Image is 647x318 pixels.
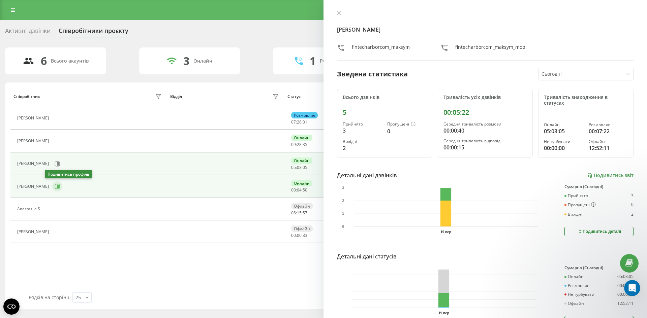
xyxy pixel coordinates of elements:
[5,27,51,38] div: Активні дзвінки
[291,180,312,186] div: Онлайн
[544,127,583,135] div: 05:03:05
[291,233,307,238] div: : :
[343,144,382,152] div: 2
[41,55,47,67] div: 6
[29,294,71,301] span: Рядків на сторінці
[564,292,594,297] div: Не турбувати
[564,212,582,217] div: Вихідні
[455,44,525,54] div: fintecharborcom_maksym_mob
[291,233,296,238] span: 00
[443,127,527,135] div: 00:00:40
[291,112,318,118] div: Розмовляє
[589,127,628,135] div: 00:07:22
[291,157,312,164] div: Онлайн
[544,122,583,127] div: Онлайн
[17,207,42,211] div: Anastasiia S
[291,119,296,125] span: 07
[291,187,296,193] span: 00
[291,210,296,216] span: 08
[291,203,313,209] div: Офлайн
[45,170,92,178] div: Подивитись профіль
[564,274,584,279] div: Онлайн
[297,187,302,193] span: 04
[438,311,449,315] text: 19 вер
[443,139,527,143] div: Середня тривалість відповіді
[337,171,397,179] div: Детальні дані дзвінків
[544,139,583,144] div: Не турбувати
[297,119,302,125] span: 28
[342,225,344,228] text: 0
[17,229,51,234] div: [PERSON_NAME]
[564,283,589,288] div: Розмовляє
[617,274,634,279] div: 05:03:05
[617,292,634,297] div: 00:00:00
[443,108,527,116] div: 00:05:22
[343,95,427,100] div: Всього дзвінків
[291,142,307,147] div: : :
[303,119,307,125] span: 31
[587,173,634,178] a: Подивитись звіт
[352,44,410,54] div: fintecharborcom_maksym
[310,55,316,67] div: 1
[589,144,628,152] div: 12:52:11
[443,122,527,127] div: Середня тривалість розмови
[3,298,20,315] button: Open CMP widget
[17,139,51,143] div: [PERSON_NAME]
[387,127,426,135] div: 0
[343,108,427,116] div: 5
[17,116,51,120] div: [PERSON_NAME]
[291,165,296,170] span: 05
[303,142,307,147] span: 35
[342,199,344,203] text: 2
[291,225,313,232] div: Офлайн
[337,69,408,79] div: Зведена статистика
[577,229,621,234] div: Подивитись деталі
[544,95,628,106] div: Тривалість знаходження в статусах
[342,186,344,190] text: 3
[320,58,352,64] div: Розмовляють
[631,202,634,208] div: 0
[589,139,628,144] div: Офлайн
[297,233,302,238] span: 00
[297,165,302,170] span: 03
[343,139,382,144] div: Вихідні
[291,165,307,170] div: : :
[193,58,212,64] div: Онлайн
[291,142,296,147] span: 09
[589,122,628,127] div: Розмовляє
[13,94,40,99] div: Співробітник
[297,210,302,216] span: 15
[631,212,634,217] div: 2
[291,120,307,125] div: : :
[303,187,307,193] span: 50
[337,26,634,34] h4: [PERSON_NAME]
[440,230,451,234] text: 19 вер
[631,193,634,198] div: 3
[624,280,640,296] iframe: Intercom live chat
[297,142,302,147] span: 28
[387,122,426,127] div: Пропущені
[75,294,81,301] div: 25
[303,165,307,170] span: 05
[443,143,527,151] div: 00:00:15
[59,27,128,38] div: Співробітники проєкту
[170,94,182,99] div: Відділ
[342,212,344,216] text: 1
[443,95,527,100] div: Тривалість усіх дзвінків
[564,184,634,189] div: Сумарно (Сьогодні)
[291,135,312,141] div: Онлайн
[303,233,307,238] span: 33
[564,227,634,236] button: Подивитись деталі
[564,202,596,208] div: Пропущені
[564,301,584,306] div: Офлайн
[544,144,583,152] div: 00:00:00
[617,301,634,306] div: 12:52:11
[303,210,307,216] span: 57
[343,122,382,127] div: Прийнято
[287,94,301,99] div: Статус
[337,252,397,260] div: Детальні дані статусів
[564,266,634,270] div: Сумарно (Сьогодні)
[564,193,588,198] div: Прийнято
[17,161,51,166] div: [PERSON_NAME]
[617,283,634,288] div: 00:07:22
